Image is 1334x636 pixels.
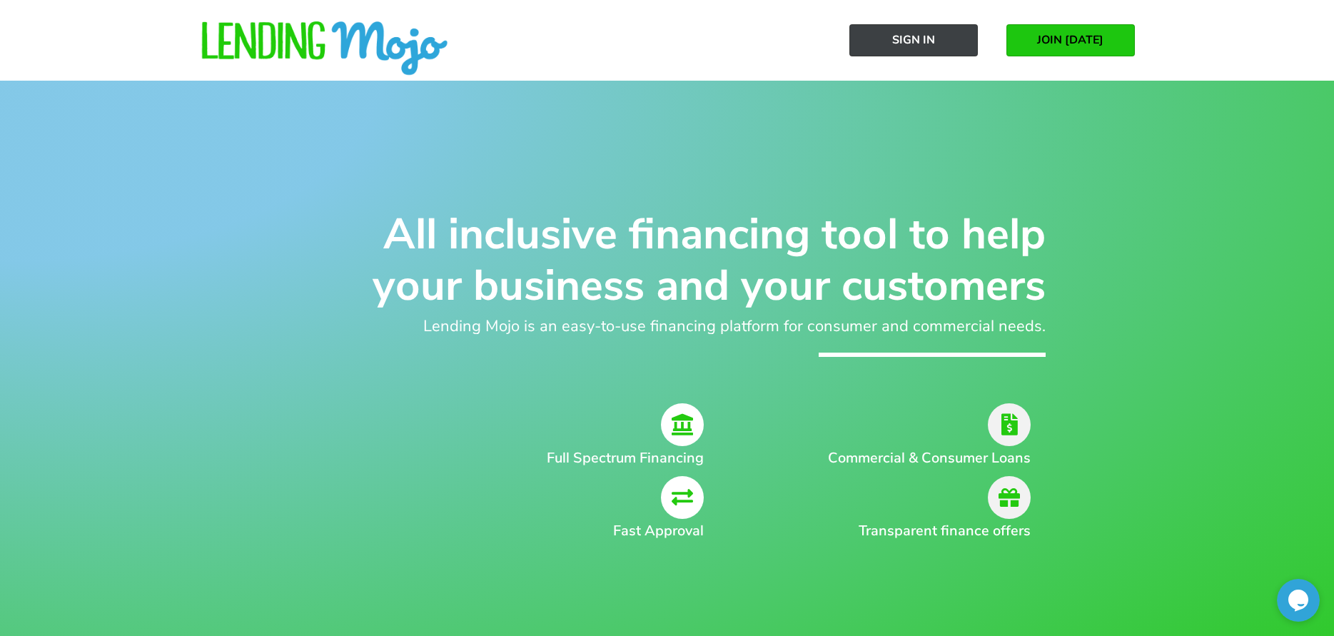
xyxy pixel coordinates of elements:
h2: Full Spectrum Financing [353,448,704,469]
span: JOIN [DATE] [1037,34,1103,46]
a: JOIN [DATE] [1006,24,1135,56]
iframe: chat widget [1277,579,1320,622]
img: lm-horizontal-logo [200,21,450,77]
h2: Commercial & Consumer Loans [804,448,1031,469]
span: Sign In [892,34,935,46]
a: Sign In [849,24,978,56]
h2: Lending Mojo is an easy-to-use financing platform for consumer and commercial needs. [289,315,1046,338]
h2: Fast Approval [353,520,704,542]
h1: All inclusive financing tool to help your business and your customers [289,208,1046,311]
h2: Transparent finance offers [804,520,1031,542]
